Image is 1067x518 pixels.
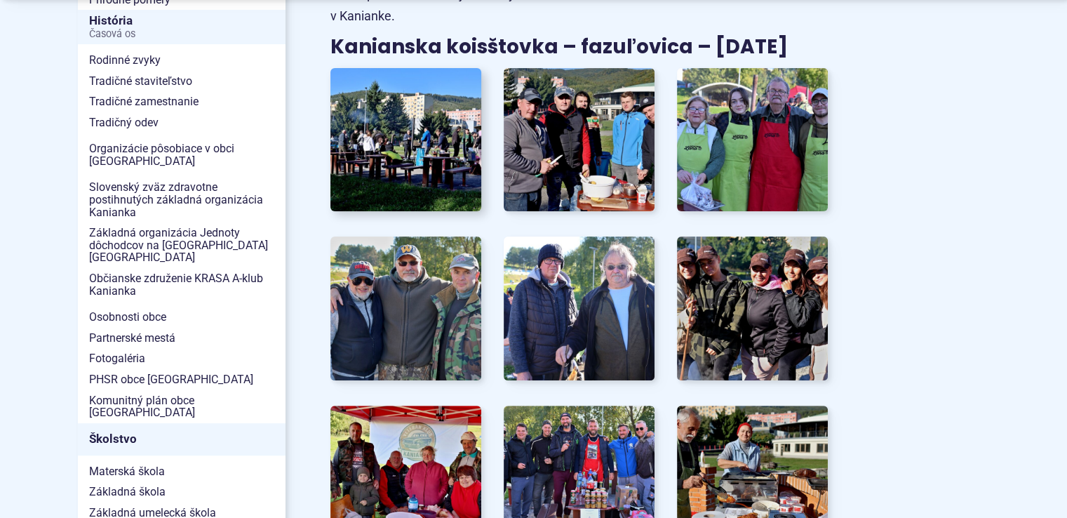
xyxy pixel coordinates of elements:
[89,482,274,503] span: Základná škola
[89,223,274,268] span: Základná organizácia Jednoty dôchodcov na [GEOGRAPHIC_DATA] [GEOGRAPHIC_DATA]
[78,268,286,301] a: Občianske združenie KRASA A-klub Kanianka
[89,348,274,369] span: Fotogaléria
[78,461,286,482] a: Materská škola
[504,237,655,380] img: Kanianska koisštovka - fazuľovica - 4.10.2025 5
[78,177,286,223] a: Slovenský zväz zdravotne postihnutých základná organizácia Kanianka
[330,36,828,58] h3: Kanianska koisštovka – fazuľovica – [DATE]
[89,29,274,40] span: Časová os
[78,10,286,44] a: HistóriaČasová os
[89,10,274,44] span: História
[78,348,286,369] a: Fotogaléria
[323,61,489,219] img: Kanianska koisštovka - fazuľovica - 4.10.2025 1
[89,50,274,71] span: Rodinné zvyky
[78,223,286,268] a: Základná organizácia Jednoty dôchodcov na [GEOGRAPHIC_DATA] [GEOGRAPHIC_DATA]
[78,112,286,133] a: Tradičný odev
[677,68,828,212] img: Kanianska koisštovka - fazuľovica - 4.10.2025 3
[78,50,286,71] a: Rodinné zvyky
[677,237,828,380] a: Otvoriť obrázok v popupe.
[78,328,286,349] a: Partnerské mestá
[78,390,286,423] a: Komunitný plán obce [GEOGRAPHIC_DATA]
[89,138,274,171] span: Organizácie pôsobiace v obci [GEOGRAPHIC_DATA]
[78,307,286,328] a: Osobnosti obce
[330,237,481,380] a: Otvoriť obrázok v popupe.
[330,237,481,380] img: Kanianska koisštovka - fazuľovica - 4.10.2025 4
[78,423,286,456] a: Školstvo
[89,71,274,92] span: Tradičné staviteľstvo
[89,112,274,133] span: Tradičný odev
[89,91,274,112] span: Tradičné zamestnanie
[78,71,286,92] a: Tradičné staviteľstvo
[78,482,286,503] a: Základná škola
[504,68,655,212] a: Otvoriť obrázok v popupe.
[677,68,828,212] a: Otvoriť obrázok v popupe.
[89,428,274,450] span: Školstvo
[89,307,274,328] span: Osobnosti obce
[89,461,274,482] span: Materská škola
[504,68,655,212] img: Kanianska koisštovka - fazuľovica - 4.10.2025 2
[89,369,274,390] span: PHSR obce [GEOGRAPHIC_DATA]
[89,268,274,301] span: Občianske združenie KRASA A-klub Kanianka
[89,390,274,423] span: Komunitný plán obce [GEOGRAPHIC_DATA]
[89,328,274,349] span: Partnerské mestá
[504,237,655,380] a: Otvoriť obrázok v popupe.
[78,91,286,112] a: Tradičné zamestnanie
[330,68,481,212] a: Otvoriť obrázok v popupe.
[89,177,274,223] span: Slovenský zväz zdravotne postihnutých základná organizácia Kanianka
[78,138,286,171] a: Organizácie pôsobiace v obci [GEOGRAPHIC_DATA]
[78,369,286,390] a: PHSR obce [GEOGRAPHIC_DATA]
[677,237,828,380] img: Kanianska koisštovka - fazuľovica - 4.10.2025 6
